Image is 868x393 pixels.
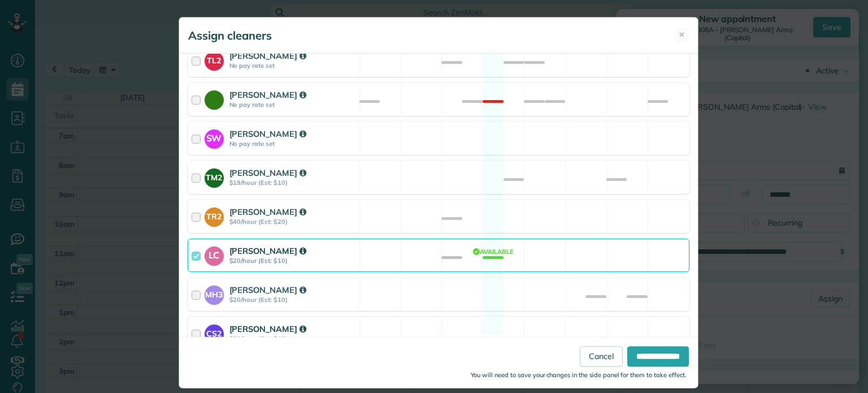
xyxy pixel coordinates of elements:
[229,218,356,226] strong: $40/hour (Est: $20)
[205,51,224,67] strong: TL2
[205,169,224,184] strong: TM2
[229,335,356,343] strong: $20/hour (Est: $10)
[229,50,306,61] strong: [PERSON_NAME]
[229,179,356,187] strong: $19/hour (Est: $10)
[229,245,306,256] strong: [PERSON_NAME]
[229,89,306,100] strong: [PERSON_NAME]
[229,62,356,70] strong: No pay rate set
[229,101,356,109] strong: No pay rate set
[188,28,272,44] h5: Assign cleaners
[471,372,687,379] small: You will need to save your changes in the side panel for them to take effect.
[229,257,356,265] strong: $20/hour (Est: $10)
[229,167,306,178] strong: [PERSON_NAME]
[205,286,224,301] strong: MH3
[679,29,685,40] span: ✕
[580,347,623,367] a: Cancel
[229,128,306,139] strong: [PERSON_NAME]
[229,206,306,217] strong: [PERSON_NAME]
[229,284,306,295] strong: [PERSON_NAME]
[205,129,224,145] strong: SW
[205,247,224,262] strong: LC
[229,323,306,334] strong: [PERSON_NAME]
[205,208,224,223] strong: TR2
[229,140,356,148] strong: No pay rate set
[229,296,356,304] strong: $20/hour (Est: $10)
[205,325,224,340] strong: CS2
